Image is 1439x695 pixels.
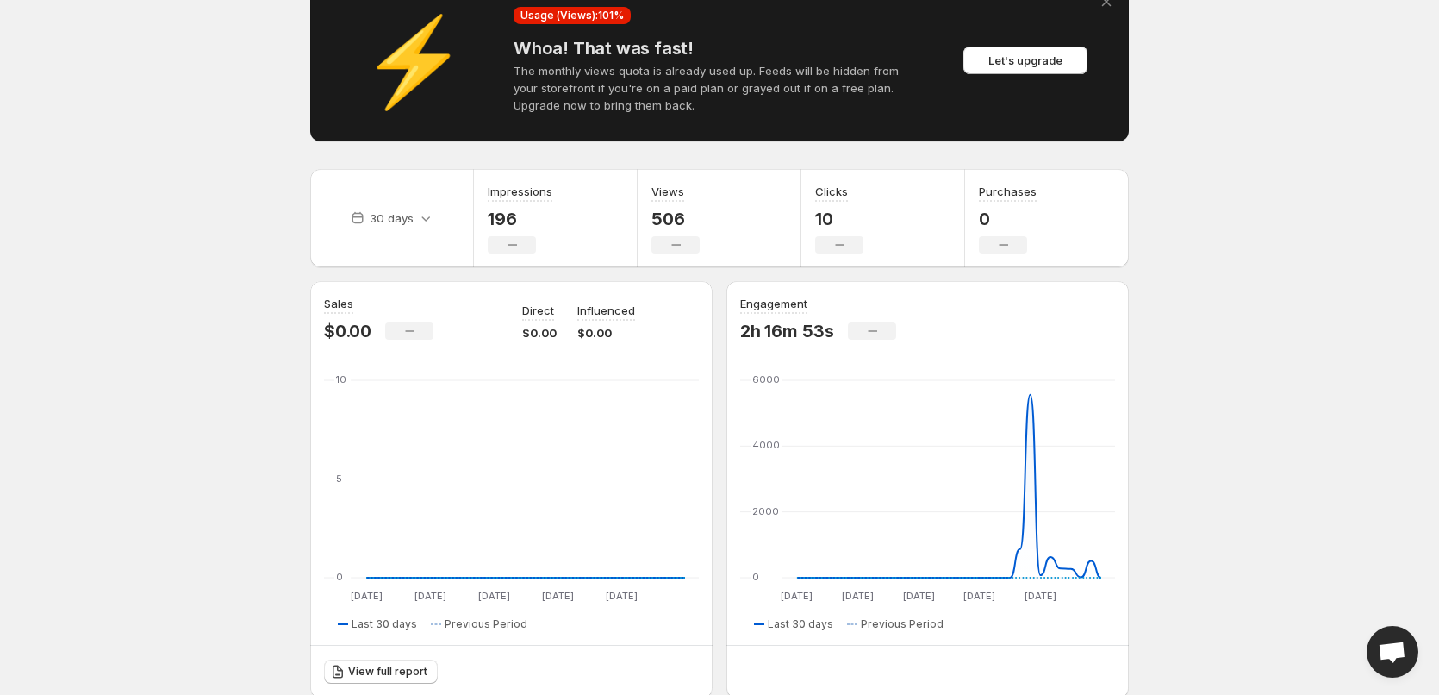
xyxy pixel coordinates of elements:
h4: Whoa! That was fast! [514,38,925,59]
text: 0 [336,571,343,583]
text: 10 [336,373,346,385]
span: Previous Period [861,617,944,631]
text: 4000 [752,439,780,451]
text: [DATE] [781,590,813,602]
p: $0.00 [324,321,371,341]
p: The monthly views quota is already used up. Feeds will be hidden from your storefront if you're o... [514,62,925,114]
p: $0.00 [577,324,635,341]
div: Open chat [1367,626,1418,678]
text: [DATE] [842,590,874,602]
p: 10 [815,209,863,229]
p: 30 days [370,210,414,227]
span: Let's upgrade [988,52,1062,69]
text: 0 [752,571,759,583]
text: [DATE] [606,590,638,602]
div: ⚡ [327,52,500,69]
h3: Engagement [740,295,807,312]
button: Let's upgrade [963,47,1087,74]
text: 5 [336,473,342,485]
div: Usage (Views): 101 % [514,7,631,24]
text: [DATE] [903,590,935,602]
h3: Views [651,183,684,200]
span: Previous Period [445,617,527,631]
span: View full report [348,665,427,679]
h3: Clicks [815,183,848,200]
text: 2000 [752,505,779,517]
h3: Sales [324,295,353,312]
text: [DATE] [414,590,446,602]
text: [DATE] [963,590,995,602]
h3: Impressions [488,183,552,200]
span: Last 30 days [768,617,833,631]
p: Direct [522,302,554,319]
text: [DATE] [542,590,574,602]
text: 6000 [752,373,780,385]
a: View full report [324,660,438,684]
text: [DATE] [351,590,383,602]
text: [DATE] [1025,590,1056,602]
p: 506 [651,209,700,229]
h3: Purchases [979,183,1037,200]
span: Last 30 days [352,617,417,631]
p: 0 [979,209,1037,229]
p: $0.00 [522,324,557,341]
p: 2h 16m 53s [740,321,834,341]
text: [DATE] [478,590,510,602]
p: 196 [488,209,552,229]
p: Influenced [577,302,635,319]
